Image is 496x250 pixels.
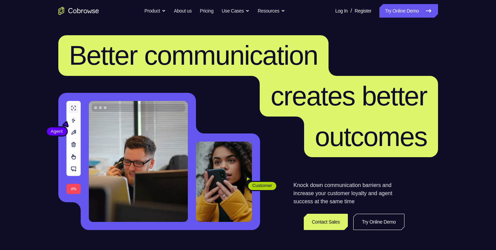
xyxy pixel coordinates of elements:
a: Try Online Demo [379,4,438,18]
button: Product [144,4,166,18]
p: Knock down communication barriers and increase your customer loyalty and agent success at the sam... [294,181,404,206]
a: Go to the home page [58,7,99,15]
span: Better communication [69,40,318,70]
a: Register [355,4,371,18]
a: About us [174,4,192,18]
button: Resources [258,4,285,18]
a: Pricing [200,4,213,18]
a: Contact Sales [304,214,348,230]
a: Log In [335,4,348,18]
span: outcomes [315,122,427,152]
span: creates better [271,81,427,111]
a: Try Online Demo [353,214,404,230]
button: Use Cases [222,4,250,18]
img: A customer holding their phone [196,142,252,222]
img: A customer support agent talking on the phone [89,101,188,222]
span: / [351,7,352,15]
